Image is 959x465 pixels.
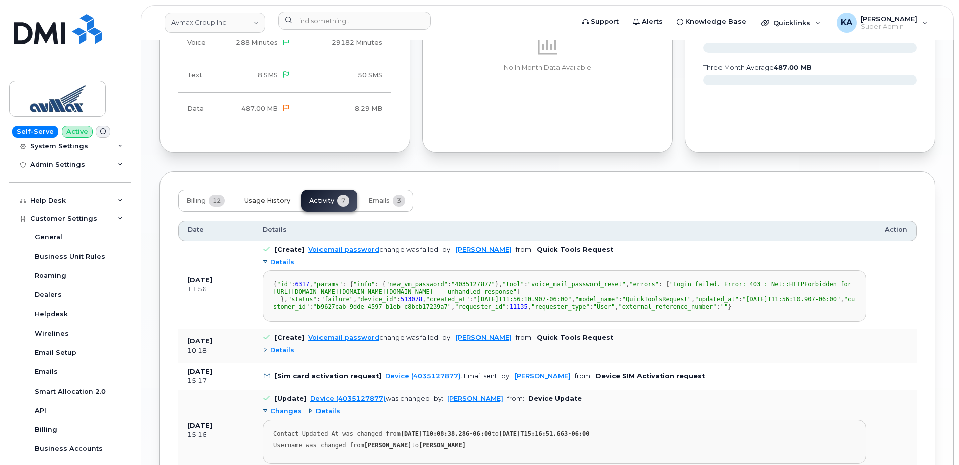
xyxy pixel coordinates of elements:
[451,281,495,288] span: "4035127877"
[447,395,503,402] a: [PERSON_NAME]
[187,376,245,385] div: 15:17
[275,246,304,253] b: [Create]
[270,407,302,416] span: Changes
[188,225,204,235] span: Date
[270,346,294,355] span: Details
[187,346,245,355] div: 10:18
[178,59,219,92] td: Text
[742,296,840,303] span: "[DATE]T11:56:10.907-06:00"
[861,23,917,31] span: Super Admin
[275,334,304,341] b: [Create]
[456,334,512,341] a: [PERSON_NAME]
[575,12,626,32] a: Support
[434,395,443,402] span: by:
[695,296,739,303] span: "updated_at"
[187,337,212,345] b: [DATE]
[270,258,294,267] span: Details
[456,246,512,253] a: [PERSON_NAME]
[774,64,812,71] tspan: 487.00 MB
[273,442,856,449] div: Username was changed from to
[273,281,856,311] div: { : , : { : { : }, : , : [ ] }, : , : , : , : , : , : , : , : , : }
[385,372,497,380] div: . Email sent
[295,281,309,288] span: 6317
[209,195,225,207] span: 12
[277,281,291,288] span: "id"
[537,334,613,341] b: Quick Tools Request
[187,368,212,375] b: [DATE]
[441,63,654,72] p: No In Month Data Available
[187,285,245,294] div: 11:56
[875,221,917,241] th: Action
[591,17,619,27] span: Support
[531,303,590,311] span: "requester_type"
[841,17,852,29] span: KA
[364,442,412,449] strong: [PERSON_NAME]
[393,195,405,207] span: 3
[357,296,396,303] span: "device_id"
[575,372,592,380] span: from:
[426,296,470,303] span: "created_at"
[721,303,728,311] span: ""
[596,372,705,380] b: Device SIM Activation request
[310,395,430,402] div: was changed
[308,334,438,341] div: change was failed
[754,13,828,33] div: Quicklinks
[187,430,245,439] div: 15:16
[353,281,375,288] span: "info"
[308,246,379,253] a: Voicemail password
[501,372,511,380] span: by:
[187,276,212,284] b: [DATE]
[321,296,353,303] span: "failure"
[575,296,619,303] span: "model_name"
[442,246,452,253] span: by:
[178,93,219,125] td: Data
[507,395,524,402] span: from:
[288,296,317,303] span: "status"
[386,281,448,288] span: "new_vm_password"
[510,303,528,311] span: 11135
[773,19,810,27] span: Quicklinks
[502,281,524,288] span: "tool"
[618,303,716,311] span: "external_reference_number"
[308,334,379,341] a: Voicemail password
[499,430,590,437] strong: [DATE]T15:16:51.663-06:00
[419,442,466,449] strong: [PERSON_NAME]
[401,296,422,303] span: 513078
[263,225,287,235] span: Details
[385,372,461,380] a: Device (4035127877)
[442,334,452,341] span: by:
[273,430,856,438] div: Contact Updated At was changed from to
[515,372,571,380] a: [PERSON_NAME]
[670,12,753,32] a: Knowledge Base
[308,246,438,253] div: change was failed
[642,17,663,27] span: Alerts
[516,246,533,253] span: from:
[241,105,278,112] span: 487.00 MB
[236,39,278,46] span: 288 Minutes
[299,93,391,125] td: 8.29 MB
[316,407,340,416] span: Details
[273,296,855,311] span: "customer_id"
[626,12,670,32] a: Alerts
[593,303,615,311] span: "User"
[629,281,659,288] span: "errors"
[368,197,390,205] span: Emails
[528,281,626,288] span: "voice_mail_password_reset"
[313,303,451,311] span: "b9627cab-9dde-4597-b1eb-c8bcb17239a7"
[178,27,219,59] td: Voice
[275,372,381,380] b: [Sim card activation request]
[299,59,391,92] td: 50 SMS
[165,13,265,33] a: Avmax Group Inc
[310,395,386,402] a: Device (4035127877)
[622,296,691,303] span: "QuickToolsRequest"
[313,281,343,288] span: "params"
[275,395,306,402] b: [Update]
[516,334,533,341] span: from:
[186,197,206,205] span: Billing
[278,12,431,30] input: Find something...
[455,303,506,311] span: "requester_id"
[685,17,746,27] span: Knowledge Base
[299,27,391,59] td: 29182 Minutes
[528,395,582,402] b: Device Update
[244,197,290,205] span: Usage History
